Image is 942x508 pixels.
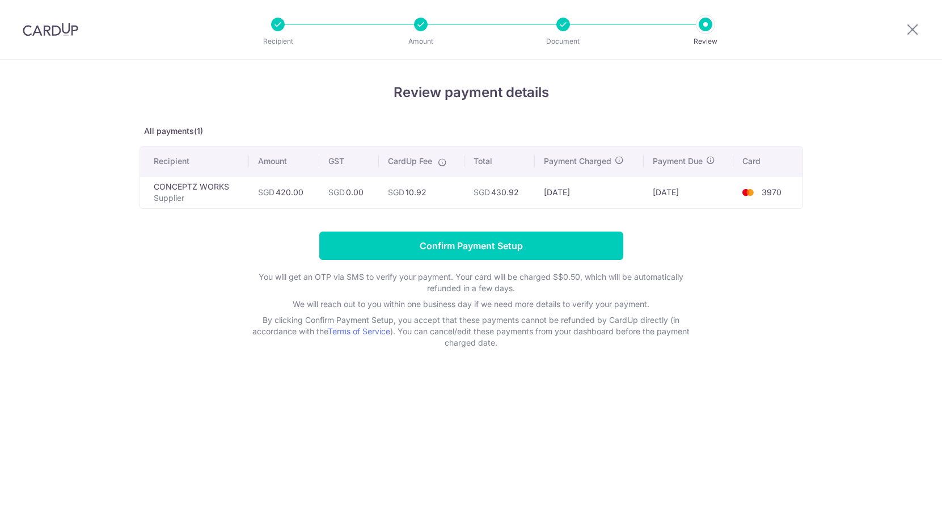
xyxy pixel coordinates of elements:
td: CONCEPTZ WORKS [140,176,249,208]
p: All payments(1) [140,125,803,137]
p: We will reach out to you within one business day if we need more details to verify your payment. [244,299,698,310]
td: [DATE] [644,176,733,208]
th: Recipient [140,146,249,176]
span: SGD [388,187,404,197]
img: CardUp [23,23,78,36]
th: Card [733,146,802,176]
h4: Review payment details [140,82,803,103]
p: Supplier [154,192,240,204]
p: Document [521,36,605,47]
p: Recipient [236,36,320,47]
td: 10.92 [379,176,464,208]
span: Payment Charged [544,156,611,167]
p: Amount [379,36,463,47]
span: CardUp Fee [388,156,432,167]
th: Total [464,146,535,176]
th: Amount [249,146,319,176]
span: SGD [474,187,490,197]
span: SGD [258,187,274,197]
a: Terms of Service [328,326,390,336]
span: 3970 [762,187,782,197]
th: GST [319,146,378,176]
input: Confirm Payment Setup [319,232,623,260]
p: Review [664,36,747,47]
span: SGD [328,187,345,197]
td: 420.00 [249,176,319,208]
span: Payment Due [653,156,703,167]
p: You will get an OTP via SMS to verify your payment. Your card will be charged S$0.50, which will ... [244,271,698,294]
td: 0.00 [319,176,378,208]
td: 430.92 [464,176,535,208]
img: <span class="translation_missing" title="translation missing: en.account_steps.new_confirm_form.b... [737,186,759,199]
p: By clicking Confirm Payment Setup, you accept that these payments cannot be refunded by CardUp di... [244,314,698,349]
td: [DATE] [535,176,644,208]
